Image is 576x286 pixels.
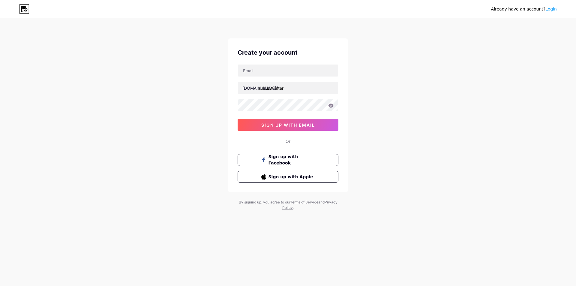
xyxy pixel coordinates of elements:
input: username [238,82,338,94]
div: Already have an account? [491,6,557,12]
div: Or [286,138,290,144]
button: Sign up with Apple [238,171,338,183]
button: Sign up with Facebook [238,154,338,166]
span: Sign up with Facebook [268,154,315,166]
div: By signing up, you agree to our and . [237,200,339,210]
input: Email [238,65,338,77]
a: Terms of Service [290,200,318,204]
button: sign up with email [238,119,338,131]
div: Create your account [238,48,338,57]
span: Sign up with Apple [268,174,315,180]
a: Login [545,7,557,11]
span: sign up with email [261,122,315,128]
div: [DOMAIN_NAME]/ [242,85,278,91]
